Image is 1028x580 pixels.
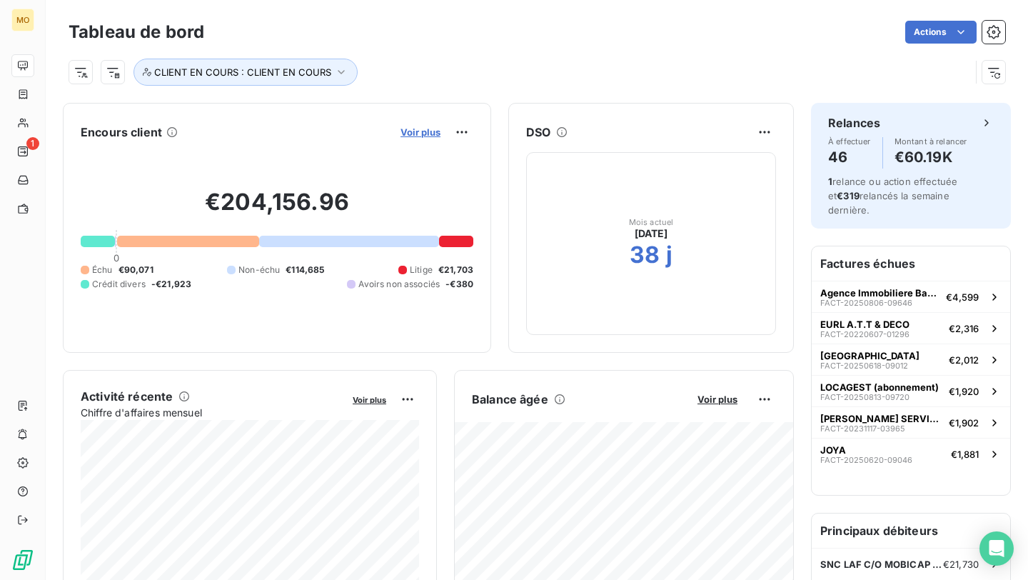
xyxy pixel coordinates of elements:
span: Montant à relancer [895,137,967,146]
span: FACT-20250806-09646 [820,299,912,307]
span: SNC LAF C/O MOBICAP RED [820,559,943,570]
h3: Tableau de bord [69,19,204,45]
span: À effectuer [828,137,871,146]
span: 1 [828,176,832,187]
h6: Principaux débiteurs [812,514,1010,548]
span: -€21,923 [151,278,191,291]
h2: j [666,241,672,269]
span: Voir plus [400,126,440,138]
h6: Relances [828,114,880,131]
button: Voir plus [348,393,390,406]
span: [DATE] [635,226,668,241]
span: €4,599 [946,291,979,303]
span: JOYA [820,444,846,456]
span: 0 [114,252,119,264]
h6: Encours client [81,124,162,141]
span: [PERSON_NAME] SERVICES [820,413,943,424]
span: €2,316 [949,323,979,334]
span: Agence Immobiliere Baumann [820,287,940,299]
h4: €60.19K [895,146,967,169]
span: [GEOGRAPHIC_DATA] [820,350,919,361]
button: Voir plus [396,126,445,139]
span: €90,071 [119,264,153,276]
button: EURL A.T.T & DECOFACT-20220607-01296€2,316 [812,312,1010,344]
span: €21,703 [438,264,473,276]
span: FACT-20250618-09012 [820,361,908,370]
span: Avoirs non associés [358,278,440,291]
span: LOCAGEST (abonnement) [820,381,939,393]
h4: 46 [828,146,871,169]
button: LOCAGEST (abonnement)FACT-20250813-09720€1,920 [812,375,1010,406]
span: €1,881 [951,449,979,460]
button: Actions [905,21,977,44]
span: FACT-20250620-09046 [820,456,912,464]
span: Voir plus [697,394,737,405]
span: CLIENT EN COURS : CLIENT EN COURS [154,66,331,78]
h2: €204,156.96 [81,188,473,231]
button: [PERSON_NAME] SERVICESFACT-20231117-03965€1,902 [812,406,1010,438]
button: Agence Immobiliere BaumannFACT-20250806-09646€4,599 [812,281,1010,312]
span: €1,902 [949,417,979,429]
div: MO [11,9,34,31]
span: €21,730 [943,559,979,570]
span: FACT-20231117-03965 [820,424,905,433]
span: €1,920 [949,386,979,397]
h2: 38 [630,241,660,269]
span: relance ou action effectuée et relancés la semaine dernière. [828,176,957,216]
span: FACT-20220607-01296 [820,330,909,339]
div: Open Intercom Messenger [979,531,1014,566]
span: -€380 [445,278,473,291]
h6: Factures échues [812,246,1010,281]
button: [GEOGRAPHIC_DATA]FACT-20250618-09012€2,012 [812,344,1010,375]
span: EURL A.T.T & DECO [820,319,909,330]
span: €114,685 [286,264,324,276]
h6: DSO [526,124,550,141]
img: Logo LeanPay [11,549,34,571]
span: Litige [410,264,433,276]
button: CLIENT EN COURS : CLIENT EN COURS [133,59,358,86]
button: JOYAFACT-20250620-09046€1,881 [812,438,1010,469]
h6: Balance âgée [472,391,548,408]
button: Voir plus [693,393,742,406]
span: €2,012 [949,354,979,366]
span: Voir plus [353,395,386,405]
span: Crédit divers [92,278,146,291]
span: FACT-20250813-09720 [820,393,909,401]
span: Mois actuel [629,218,674,226]
span: Chiffre d'affaires mensuel [81,405,343,420]
h6: Activité récente [81,388,173,405]
span: Non-échu [238,264,280,276]
span: 1 [26,137,39,150]
span: Échu [92,264,113,276]
span: €319 [837,190,860,201]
